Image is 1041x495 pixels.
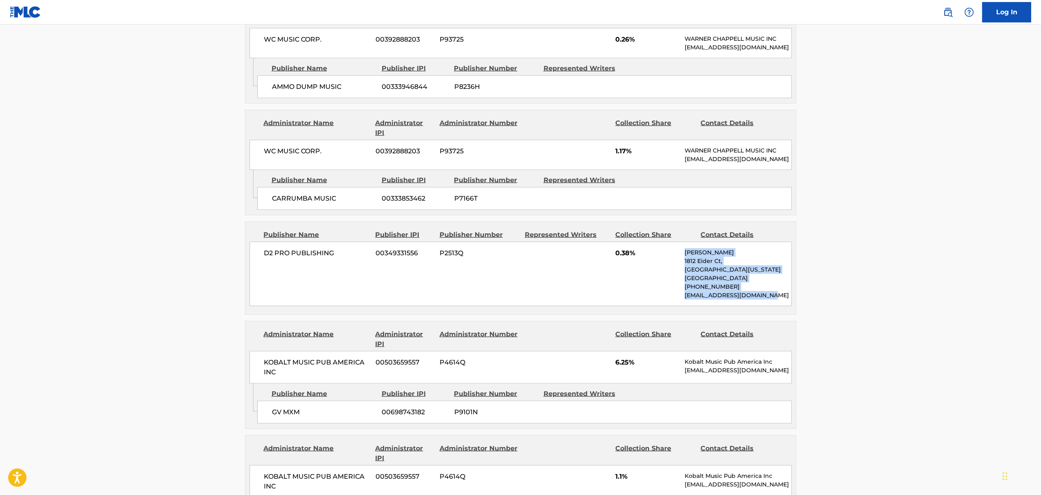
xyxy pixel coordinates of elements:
div: Represented Writers [544,64,627,73]
span: 00698743182 [382,407,448,417]
p: WARNER CHAPPELL MUSIC INC [685,146,791,155]
p: [GEOGRAPHIC_DATA] [685,274,791,283]
span: 00392888203 [376,35,433,44]
div: Administrator Number [440,444,519,463]
span: P93725 [440,146,519,156]
div: Publisher Number [440,230,519,240]
div: Administrator IPI [376,329,433,349]
span: 0.26% [615,35,679,44]
p: WARNER CHAPPELL MUSIC INC [685,35,791,43]
span: 6.25% [615,358,679,367]
span: 00503659557 [376,472,433,482]
div: Collection Share [615,118,694,138]
div: Collection Share [615,329,694,349]
span: 00333946844 [382,82,448,92]
div: Administrator Name [264,118,369,138]
div: Administrator Number [440,329,519,349]
span: WC MUSIC CORP. [264,35,370,44]
a: Log In [982,2,1031,22]
div: Represented Writers [544,389,627,399]
span: 1.1% [615,472,679,482]
p: Kobalt Music Pub America Inc [685,358,791,366]
p: [EMAIL_ADDRESS][DOMAIN_NAME] [685,43,791,52]
p: [EMAIL_ADDRESS][DOMAIN_NAME] [685,291,791,300]
span: 1.17% [615,146,679,156]
span: P2513Q [440,248,519,258]
span: KOBALT MUSIC PUB AMERICA INC [264,472,370,491]
iframe: Chat Widget [1000,456,1041,495]
div: Publisher Number [454,64,537,73]
div: Contact Details [701,444,780,463]
a: Public Search [940,4,956,20]
div: Publisher Number [454,389,537,399]
p: Kobalt Music Pub America Inc [685,472,791,480]
span: P93725 [440,35,519,44]
img: MLC Logo [10,6,41,18]
div: Publisher Name [272,175,376,185]
p: [PERSON_NAME] [685,248,791,257]
img: search [943,7,953,17]
div: Publisher IPI [376,230,433,240]
span: 00392888203 [376,146,433,156]
div: Collection Share [615,230,694,240]
span: AMMO DUMP MUSIC [272,82,376,92]
div: Contact Details [701,118,780,138]
div: Contact Details [701,230,780,240]
p: [EMAIL_ADDRESS][DOMAIN_NAME] [685,480,791,489]
p: [EMAIL_ADDRESS][DOMAIN_NAME] [685,155,791,164]
span: KOBALT MUSIC PUB AMERICA INC [264,358,370,377]
p: [PHONE_NUMBER] [685,283,791,291]
div: Administrator IPI [376,444,433,463]
span: 0.38% [615,248,679,258]
div: Administrator IPI [376,118,433,138]
span: P4614Q [440,472,519,482]
p: [EMAIL_ADDRESS][DOMAIN_NAME] [685,366,791,375]
img: help [964,7,974,17]
span: P7166T [454,194,537,203]
div: Publisher Name [264,230,369,240]
span: P9101N [454,407,537,417]
div: Administrator Name [264,329,369,349]
span: P4614Q [440,358,519,367]
p: 1812 Eider Ct, [685,257,791,265]
span: D2 PRO PUBLISHING [264,248,370,258]
div: Publisher Name [272,389,376,399]
div: Help [961,4,977,20]
div: Publisher IPI [382,175,448,185]
div: Publisher Name [272,64,376,73]
div: Administrator Name [264,444,369,463]
div: Publisher IPI [382,389,448,399]
div: Drag [1003,464,1008,488]
span: WC MUSIC CORP. [264,146,370,156]
div: Publisher Number [454,175,537,185]
span: 00333853462 [382,194,448,203]
p: [GEOGRAPHIC_DATA][US_STATE] [685,265,791,274]
div: Administrator Number [440,118,519,138]
span: GV MXM [272,407,376,417]
span: CARRUMBA MUSIC [272,194,376,203]
div: Represented Writers [525,230,609,240]
span: 00503659557 [376,358,433,367]
div: Collection Share [615,444,694,463]
div: Publisher IPI [382,64,448,73]
span: 00349331556 [376,248,433,258]
span: P8236H [454,82,537,92]
div: Represented Writers [544,175,627,185]
div: Contact Details [701,329,780,349]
